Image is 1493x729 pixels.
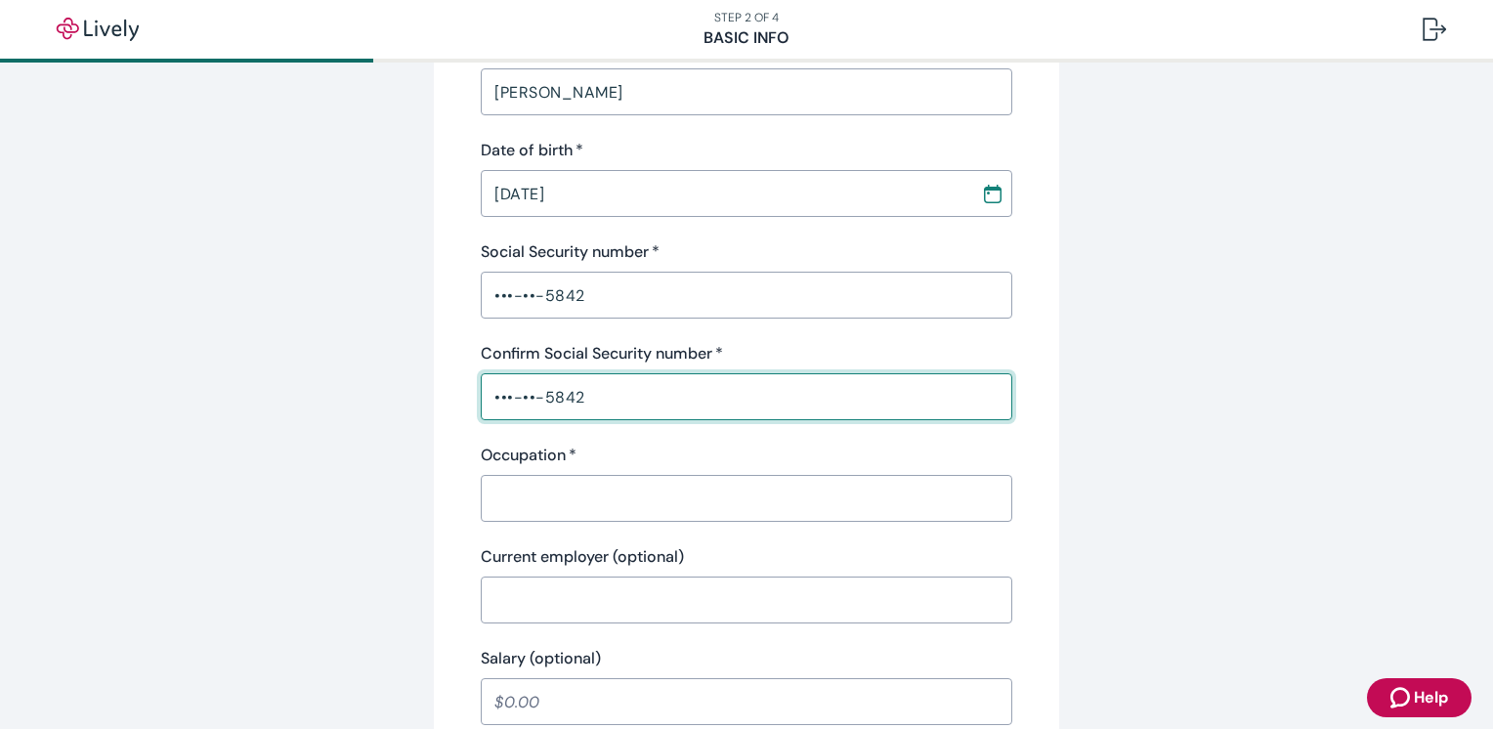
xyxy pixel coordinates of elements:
[481,342,723,365] label: Confirm Social Security number
[983,184,1002,203] svg: Calendar
[1367,678,1472,717] button: Zendesk support iconHelp
[1407,6,1462,53] button: Log out
[975,176,1010,211] button: Choose date, selected date is Oct 25, 1997
[481,444,576,467] label: Occupation
[481,682,1012,721] input: $0.00
[1390,686,1414,709] svg: Zendesk support icon
[43,18,152,41] img: Lively
[481,174,967,213] input: MM / DD / YYYY
[481,377,1012,416] input: ••• - •• - ••••
[1414,686,1448,709] span: Help
[481,545,684,569] label: Current employer (optional)
[481,240,660,264] label: Social Security number
[481,647,601,670] label: Salary (optional)
[481,276,1012,315] input: ••• - •• - ••••
[481,139,583,162] label: Date of birth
